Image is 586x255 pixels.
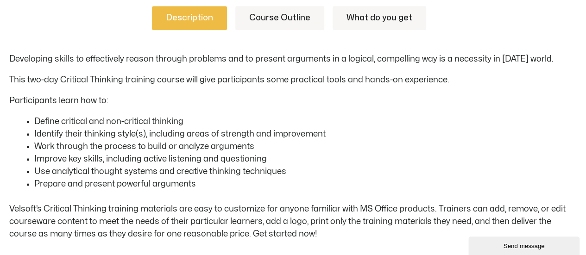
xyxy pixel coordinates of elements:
li: Work through the process to build or analyze arguments [34,140,577,153]
p: This two-day Critical Thinking training course will give participants some practical tools and ha... [9,74,577,86]
a: Description [152,6,227,30]
p: Velsoft’s Critical Thinking training materials are easy to customize for anyone familiar with MS ... [9,203,577,240]
a: What do you get [333,6,426,30]
p: Participants learn how to: [9,94,577,107]
p: Developing skills to effectively reason through problems and to present arguments in a logical, c... [9,53,577,65]
li: Identify their thinking style(s), including areas of strength and improvement [34,128,577,140]
li: Define critical and non-critical thinking [34,115,577,128]
iframe: chat widget [468,235,581,255]
li: Prepare and present powerful arguments [34,178,577,190]
a: Course Outline [235,6,324,30]
li: Improve key skills, including active listening and questioning [34,153,577,165]
li: Use analytical thought systems and creative thinking techniques [34,165,577,178]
